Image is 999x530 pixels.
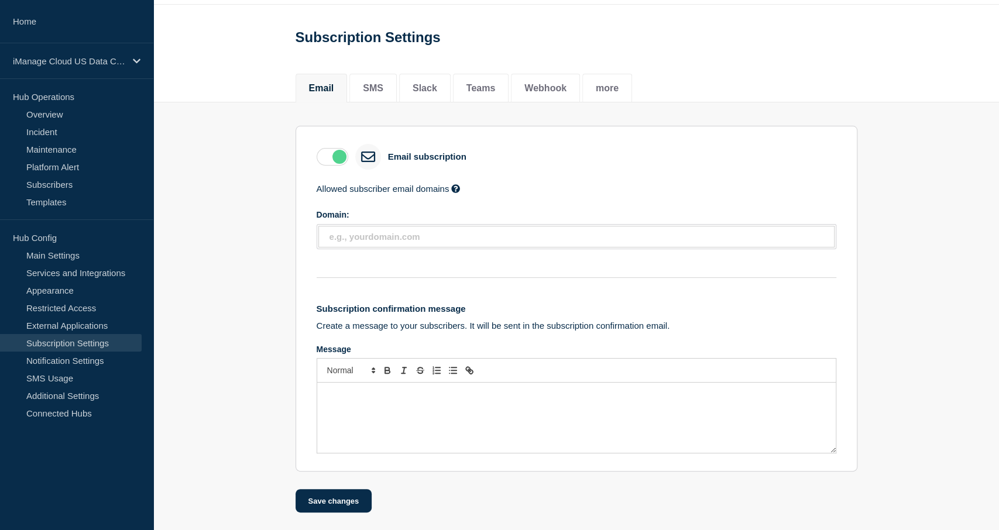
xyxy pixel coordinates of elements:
button: Webhook [524,83,567,94]
p: Domain: [317,210,836,219]
button: Toggle strikethrough text [412,363,428,377]
h1: Subscription Settings [296,29,441,46]
button: Toggle ordered list [428,363,445,377]
div: Email subscription [388,152,466,161]
span: Font size [322,363,379,377]
input: e.g., yourdomain.com [329,232,828,242]
p: Create a message to your subscribers. It will be sent in the subscription confirmation email. [317,321,836,331]
h3: Subscription confirmation message [317,304,836,314]
button: Save changes [296,489,372,512]
button: Toggle bold text [379,363,396,377]
p: iManage Cloud US Data Center [13,56,125,66]
button: Email [309,83,334,94]
button: Slack [413,83,437,94]
button: Toggle italic text [396,363,412,377]
button: Toggle link [461,363,478,377]
button: Teams [466,83,496,94]
div: Message [317,383,836,453]
span: Allowed subscriber email domains [317,184,449,194]
div: Message [317,345,836,354]
button: Toggle bulleted list [445,363,461,377]
button: more [596,83,619,94]
button: SMS [363,83,383,94]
